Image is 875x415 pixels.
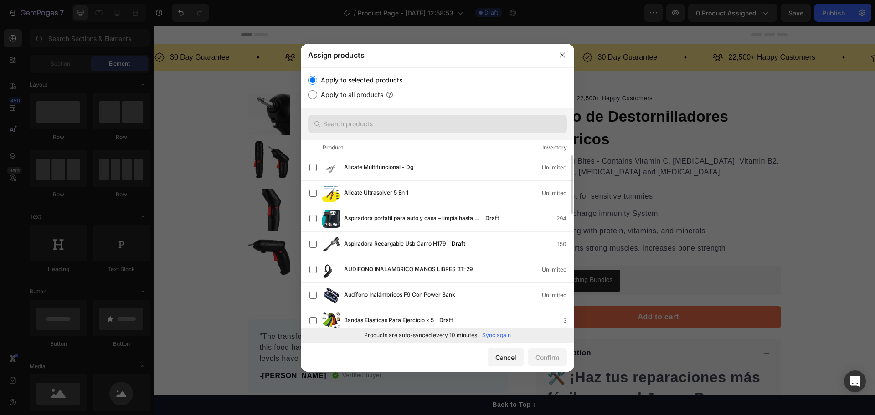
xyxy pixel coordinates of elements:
[142,67,354,279] img: gid://shopify/MediaImage/26178005172294
[344,163,413,173] span: Alicate Multifuncional - Dg
[322,286,340,304] img: product-img
[495,353,516,362] div: Cancel
[575,26,662,39] p: 22,500+ Happy Customers
[301,43,551,67] div: Assign products
[528,348,567,366] button: Confirm
[383,130,627,152] p: Happy Dog Bites - Contains Vitamin C, [MEDICAL_DATA], Vitamin B2, Vitamin B1, [MEDICAL_DATA] and ...
[386,244,467,266] button: Kaching Bundles
[301,67,574,343] div: />
[399,183,572,194] p: Supercharge immunity System
[323,143,343,152] div: Product
[399,217,572,228] p: Supports strong muscles, increases bone strength
[542,163,574,172] div: Unlimited
[395,322,438,333] p: Description
[106,345,173,356] p: -[PERSON_NAME]
[542,189,574,198] div: Unlimited
[542,143,567,152] div: Inventory
[94,115,137,158] img: gid://shopify/MediaImage/26178005205062
[423,68,499,77] p: 22,500+ Happy Customers
[557,240,574,249] div: 150
[412,250,459,259] div: Kaching Bundles
[444,26,504,39] p: 30 Day Guarantee
[482,214,503,223] div: Draft
[189,345,228,354] p: Verified buyer
[344,239,446,249] span: Aspiradora Recargable Usb Carro H179
[94,67,137,110] img: gid://shopify/MediaImage/26178005172294
[563,316,574,325] div: 3
[344,316,434,326] span: Bandas Elásticas Para Ejercicio x 5
[339,374,382,384] div: Back to Top ↑
[308,115,567,133] input: Search products
[344,265,473,275] span: AUDIFONO INALAMBRICO MANOS LIBRES BT-29
[484,286,525,297] div: Add to cart
[344,290,455,300] span: Audífono Inalámbricos F9 Con Power Bank
[393,250,404,261] img: KachingBundles.png
[542,265,574,274] div: Unlimited
[542,291,574,300] div: Unlimited
[322,159,340,177] img: product-img
[322,312,340,330] img: product-img
[94,211,137,253] img: gid://shopify/MediaImage/26178005270598
[94,163,137,205] img: gid://shopify/MediaImage/26178005237830
[16,26,76,39] p: 30 Day Guarantee
[844,370,866,392] div: Open Intercom Messenger
[317,89,383,100] label: Apply to all products
[556,214,574,223] div: 294
[147,26,234,39] p: 22,500+ Happy Customers
[317,75,402,86] label: Apply to selected products
[322,184,340,202] img: product-img
[394,343,607,401] h1: 🛠️ ¡Haz tus reparaciones más fáciles con el Juego De Destornilladores Eléctricos!
[322,210,340,228] img: product-img
[344,214,480,224] span: Aspiradora portatil para auto y casa – limpia hasta el último rincón
[106,306,342,338] p: "The transformation in my dog's overall health since switching to this food has been remarkable. ...
[448,239,469,248] div: Draft
[535,353,559,362] div: Confirm
[399,200,572,211] p: Bursting with protein, vitamins, and minerals
[399,165,572,176] p: Perfect for sensitive tummies
[305,26,373,39] p: 700+ 5-Star Reviews
[436,316,457,325] div: Draft
[482,331,511,339] p: Sync again
[322,261,340,279] img: product-img
[382,79,628,126] h1: Juego de Destornilladores Eléctricos
[364,331,479,339] p: Products are auto-synced every 10 minutes.
[382,281,628,302] button: Add to cart
[322,235,340,253] img: product-img
[488,348,524,366] button: Cancel
[344,188,408,198] span: Alicate Ultrasolver 5 En 1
